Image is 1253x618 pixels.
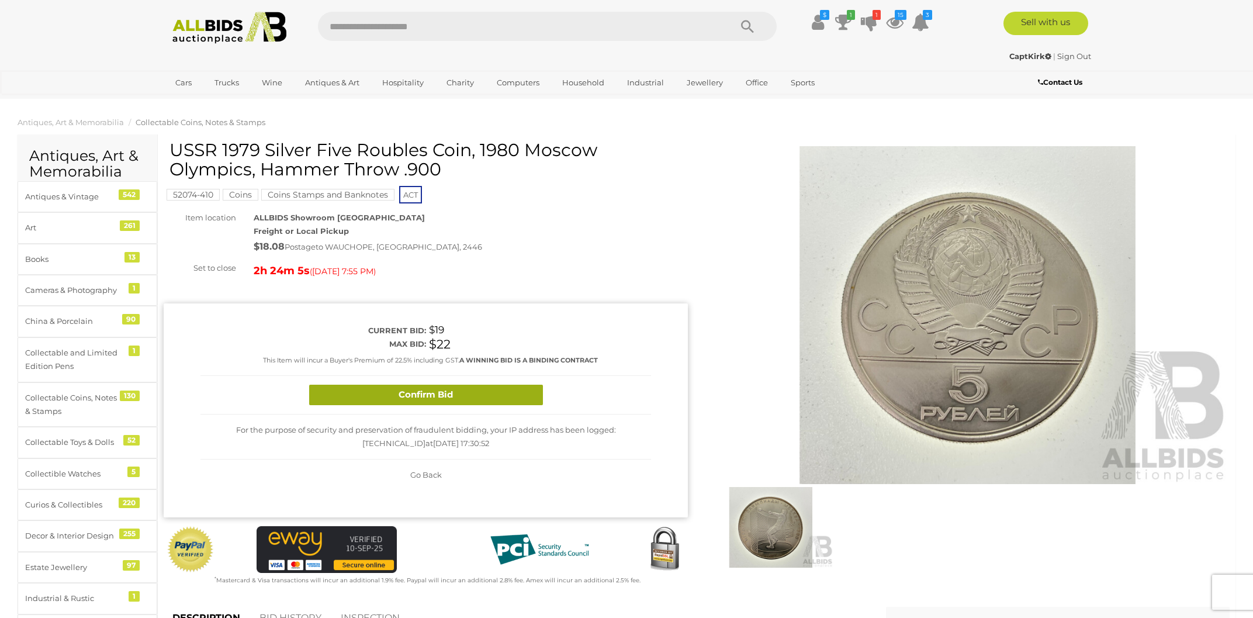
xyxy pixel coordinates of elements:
img: Allbids.com.au [166,12,293,44]
a: Industrial & Rustic 1 [18,583,157,614]
span: to WAUCHOPE, [GEOGRAPHIC_DATA], 2446 [316,242,482,251]
div: Postage [254,239,688,256]
a: 15 [886,12,904,33]
i: 15 [895,10,906,20]
img: USSR 1979 Silver Five Roubles Coin, 1980 Moscow Olympics, Hammer Throw .900 [708,487,833,568]
div: Estate Jewellery [25,561,122,574]
div: Set to close [155,261,245,275]
a: Collectable Coins, Notes & Stamps [136,118,265,127]
mark: Coins Stamps and Banknotes [261,189,394,201]
a: Antiques, Art & Memorabilia [18,118,124,127]
small: Mastercard & Visa transactions will incur an additional 1.9% fee. Paypal will incur an additional... [214,576,641,584]
img: PCI DSS compliant [481,526,598,573]
img: Secured by Rapid SSL [641,526,688,573]
div: Art [25,221,122,234]
a: Sign Out [1057,51,1091,61]
a: Collectable and Limited Edition Pens 1 [18,337,157,382]
button: Confirm Bid [309,385,543,405]
div: China & Porcelain [25,315,122,328]
div: Collectable and Limited Edition Pens [25,346,122,374]
a: Hospitality [375,73,431,92]
div: 130 [120,391,140,401]
small: This Item will incur a Buyer's Premium of 22.5% including GST. [263,356,598,364]
a: Household [555,73,612,92]
strong: CaptKirk [1009,51,1051,61]
i: $ [820,10,829,20]
span: [DATE] 7:55 PM [312,266,373,277]
a: Trucks [207,73,247,92]
i: 3 [923,10,932,20]
strong: Freight or Local Pickup [254,226,349,236]
a: 52074-410 [167,190,220,199]
strong: $18.08 [254,241,285,252]
a: CaptKirk [1009,51,1053,61]
div: Industrial & Rustic [25,592,122,605]
a: Sports [783,73,822,92]
div: 13 [124,252,140,263]
div: 52 [123,435,140,446]
div: Collectible Watches [25,467,122,481]
span: Go Back [410,470,442,479]
b: A WINNING BID IS A BINDING CONTRACT [459,356,598,364]
a: Collectable Toys & Dolls 52 [18,427,157,458]
h1: USSR 1979 Silver Five Roubles Coin, 1980 Moscow Olympics, Hammer Throw .900 [169,140,685,179]
a: Industrial [619,73,672,92]
div: Antiques & Vintage [25,190,122,203]
span: ACT [399,186,422,203]
i: 1 [847,10,855,20]
a: Collectible Watches 5 [18,458,157,489]
mark: Coins [223,189,258,201]
strong: 2h 24m 5s [254,264,310,277]
h2: Antiques, Art & Memorabilia [29,148,146,180]
a: Contact Us [1038,76,1085,89]
a: Office [738,73,776,92]
a: Antiques & Vintage 542 [18,181,157,212]
a: Coins [223,190,258,199]
div: Collectable Toys & Dolls [25,436,122,449]
a: 3 [912,12,929,33]
div: 542 [119,189,140,200]
a: [GEOGRAPHIC_DATA] [168,92,266,112]
a: Wine [254,73,290,92]
a: Coins Stamps and Banknotes [261,190,394,199]
a: Antiques & Art [297,73,367,92]
strong: ALLBIDS Showroom [GEOGRAPHIC_DATA] [254,213,425,222]
div: 1 [129,591,140,602]
span: $22 [429,337,451,351]
span: $19 [429,324,444,336]
img: USSR 1979 Silver Five Roubles Coin, 1980 Moscow Olympics, Hammer Throw .900 [705,146,1230,484]
span: ( ) [310,267,376,276]
a: Art 261 [18,212,157,243]
mark: 52074-410 [167,189,220,201]
i: 1 [873,10,881,20]
a: Charity [439,73,482,92]
a: $ [809,12,826,33]
div: Current bid: [200,324,426,337]
a: Decor & Interior Design 255 [18,520,157,551]
div: 90 [122,314,140,324]
span: [TECHNICAL_ID] [362,439,425,448]
a: Collectable Coins, Notes & Stamps 130 [18,382,157,427]
a: 1 [835,12,852,33]
div: 220 [119,498,140,508]
button: Search [718,12,777,41]
div: 261 [120,220,140,231]
div: Max bid: [200,337,426,351]
div: Curios & Collectibles [25,498,122,512]
div: Decor & Interior Design [25,529,122,543]
img: Official PayPal Seal [167,526,214,573]
div: Item location [155,211,245,225]
a: China & Porcelain 90 [18,306,157,337]
div: 5 [127,467,140,477]
a: Jewellery [679,73,731,92]
a: Curios & Collectibles 220 [18,489,157,520]
a: Books 13 [18,244,157,275]
div: Cameras & Photography [25,284,122,297]
a: Cars [168,73,199,92]
a: Computers [489,73,547,92]
div: 1 [129,346,140,356]
div: 1 [129,283,140,294]
div: 255 [119,529,140,539]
